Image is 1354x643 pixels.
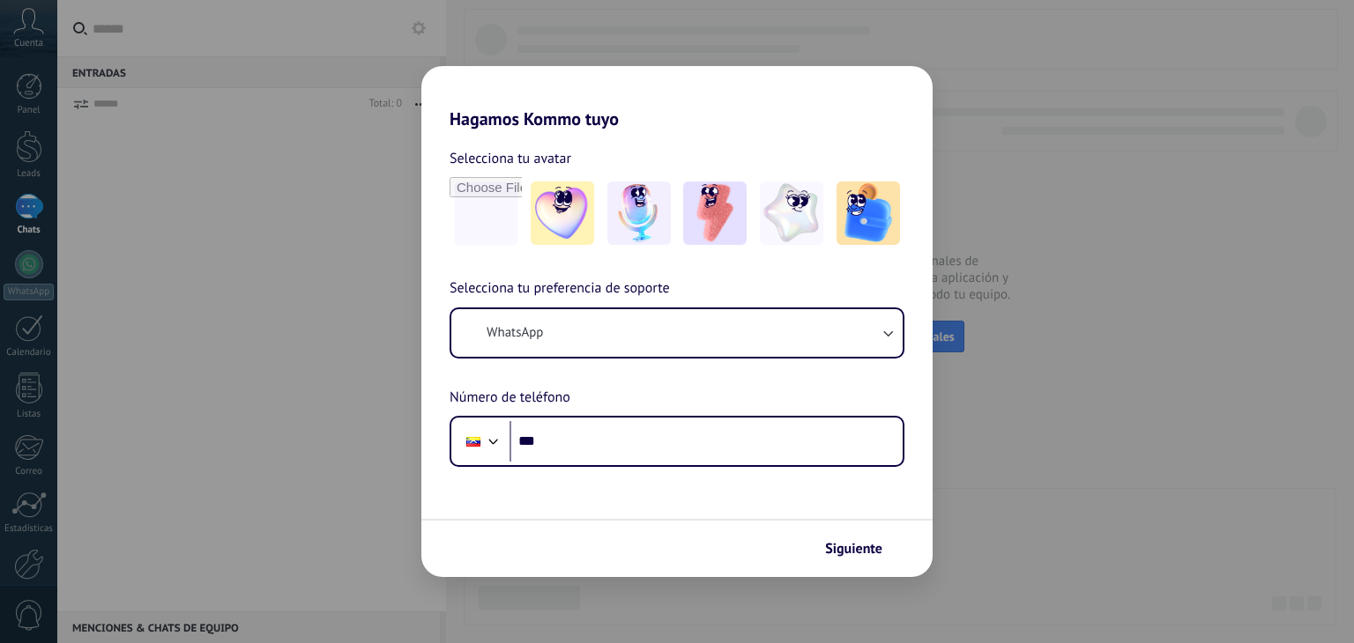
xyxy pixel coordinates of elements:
[457,423,490,460] div: Venezuela: + 58
[760,181,823,245] img: -4.jpeg
[817,534,906,564] button: Siguiente
[450,277,670,300] span: Selecciona tu preferencia de soporte
[450,387,570,410] span: Número de teléfono
[450,147,571,170] span: Selecciona tu avatar
[837,181,900,245] img: -5.jpeg
[825,543,882,555] span: Siguiente
[487,324,543,342] span: WhatsApp
[607,181,671,245] img: -2.jpeg
[531,181,594,245] img: -1.jpeg
[683,181,747,245] img: -3.jpeg
[421,66,933,129] h2: Hagamos Kommo tuyo
[451,309,903,357] button: WhatsApp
